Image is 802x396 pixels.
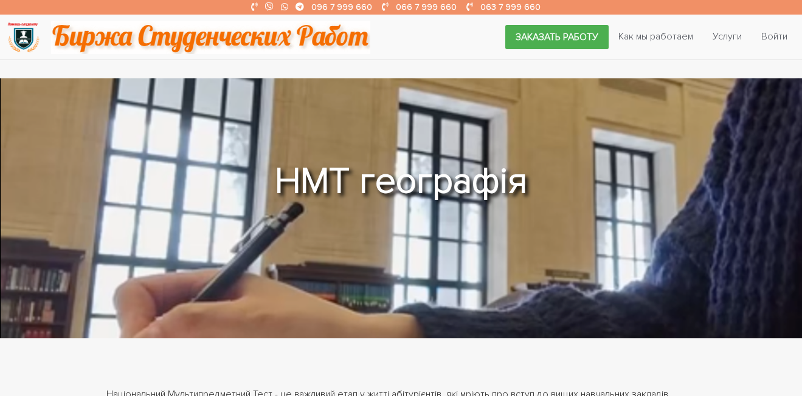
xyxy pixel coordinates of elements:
[752,25,797,48] a: Войти
[275,159,527,203] strong: НМТ географія
[396,2,457,12] a: 066 7 999 660
[609,25,703,48] a: Как мы работаем
[703,25,752,48] a: Услуги
[51,21,370,54] img: motto-2ce64da2796df845c65ce8f9480b9c9d679903764b3ca6da4b6de107518df0fe.gif
[7,21,40,54] img: logo-135dea9cf721667cc4ddb0c1795e3ba8b7f362e3d0c04e2cc90b931989920324.png
[311,2,372,12] a: 096 7 999 660
[505,25,609,49] a: Заказать работу
[480,2,541,12] a: 063 7 999 660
